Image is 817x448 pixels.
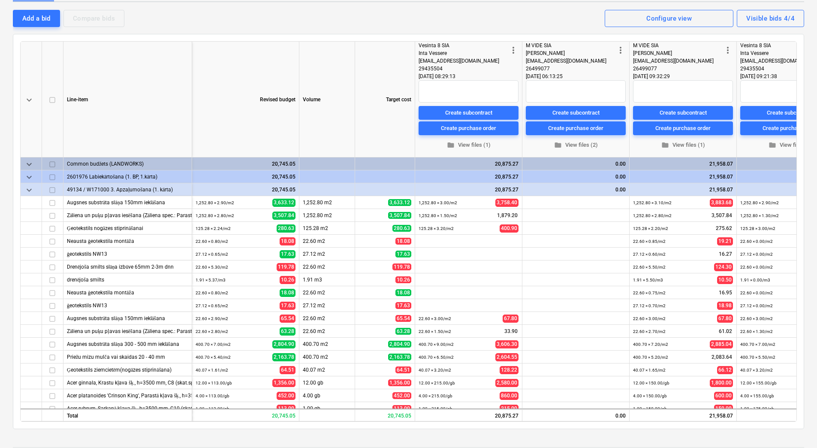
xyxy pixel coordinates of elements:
button: Create purchase order [633,121,733,135]
button: Create subcontract [419,106,519,120]
span: 113.00 [277,405,295,413]
small: 22.60 × 3.00 / m2 [740,316,773,321]
div: Create subcontract [767,108,814,118]
small: 125.28 × 3.00 / m2 [740,226,775,231]
span: 65.54 [280,315,295,323]
div: Total [63,409,192,421]
span: 3,633.12 [388,199,411,206]
div: Chat Widget [774,407,817,448]
span: 2,804.90 [272,340,295,348]
span: 10.26 [395,276,411,283]
small: 22.60 × 1.50 / m2 [419,329,451,334]
small: 22.60 × 2.90 / m2 [196,316,228,321]
div: Create subcontract [660,108,707,118]
small: 12.00 × 150.00 / gb [633,381,669,385]
span: folder [554,141,562,149]
div: Create subcontract [552,108,600,118]
div: 22.60 m2 [299,260,355,273]
small: 40.07 × 3.20 / m2 [419,368,451,372]
div: ģeotekstils NW13 [67,248,188,260]
span: 17.63 [395,302,411,309]
div: Augsnes substrāta slāņa 150mm ieklāšana [67,196,188,209]
small: 22.60 × 0.80 / m2 [196,291,228,295]
div: 400.70 m2 [299,351,355,363]
small: 22.60 × 1.30 / m2 [740,329,773,334]
small: 1,252.80 × 2.90 / m2 [196,200,234,205]
small: 22.60 × 5.30 / m2 [196,265,228,269]
button: Create subcontract [633,106,733,120]
small: 125.28 × 3.20 / m2 [419,226,454,231]
small: 1,252.80 × 3.00 / m2 [419,200,457,205]
div: Ģeotekstils nogāzes stiprināšanai [67,222,188,234]
small: 1.91 × 5.37 / m3 [196,278,226,282]
small: 400.70 × 7.00 / m2 [740,342,775,347]
small: 27.12 × 0.65 / m2 [196,303,228,308]
small: 1.91 × 5.50 / m3 [633,278,663,282]
div: 20,745.05 [196,183,295,196]
span: 215.00 [500,405,519,413]
div: Configure view [646,13,692,24]
small: 400.70 × 9.00 / m2 [419,342,454,347]
div: 20,875.27 [419,170,519,183]
span: more_vert [615,45,626,55]
div: 2601976 Labiekārtošana (1. BP, 1.kārta) [67,170,188,183]
div: Revised budget [192,42,299,157]
div: Add a bid [22,13,51,24]
small: 1,252.80 × 3.10 / m2 [633,200,672,205]
span: 64.51 [280,366,295,374]
span: folder [769,141,776,149]
div: Visible bids 4/4 [746,13,795,24]
small: 400.70 × 7.20 / m2 [633,342,668,347]
span: 3,507.84 [711,212,733,219]
span: 3,883.68 [710,199,733,207]
div: 0.00 [522,409,630,421]
span: 64.51 [395,366,411,373]
div: 27.12 m2 [299,299,355,312]
small: 1.00 × 175.00 / gb [740,406,774,411]
div: M VIDE SIA [526,42,615,49]
span: 17.63 [280,250,295,258]
div: ģeotekstils NW13 [67,299,188,312]
div: Line-item [63,42,192,157]
span: 63.28 [395,328,411,335]
span: 2,083.64 [711,354,733,361]
div: Ģeotekstils ziemcietēm(nogāzes stiprināšana) [67,363,188,376]
div: Target cost [355,42,415,157]
div: Acer rubrum, Sarkanā kļava šķ., h=3500 mm, C10 (skat.spec) [67,402,188,415]
span: 65.54 [395,315,411,322]
span: 600.00 [714,392,733,400]
small: 125.28 × 2.24 / m2 [196,226,231,231]
span: 2,885.04 [710,340,733,348]
span: 18.08 [280,289,295,297]
div: Acer ginnala, Krastu kļava šķ., h=3500 mm, C8 (skat.spec) [67,376,188,389]
span: keyboard_arrow_down [24,172,34,182]
div: 400.70 m2 [299,338,355,351]
div: 1,252.80 m2 [299,196,355,209]
div: Inta Vessere [419,49,508,57]
span: 113.00 [392,405,411,412]
span: 10.50 [717,276,733,284]
div: Augsnes substrāta slāņa 300 - 500 mm ieklāšana [67,338,188,350]
div: 0.00 [526,183,626,196]
small: 22.60 × 0.00 / m2 [740,291,773,295]
span: 2,163.78 [388,354,411,360]
small: 22.60 × 0.85 / m2 [633,239,666,244]
span: [EMAIL_ADDRESS][DOMAIN_NAME] [526,58,606,64]
span: 280.63 [392,225,411,232]
button: Create subcontract [526,106,626,120]
small: 12.00 × 113.00 / gb [196,381,232,385]
span: 860.00 [500,392,519,400]
small: 22.60 × 0.75 / m2 [633,291,666,295]
span: 150.00 [714,405,733,413]
small: 27.12 × 0.70 / m2 [633,303,666,308]
div: 21,958.07 [633,157,733,170]
span: 18.08 [280,237,295,245]
div: Zāliena un puķu pļavas iesēšana (Zāliena spec.: Parastā smilga 20%, Matainā aitu auzene 10%, Ciet... [67,209,188,221]
span: 67.80 [503,315,519,323]
div: Neausta ģeotekstila montāža [67,235,188,247]
span: 61.02 [718,328,733,335]
small: 12.00 × 155.00 / gb [740,381,777,385]
div: 22.60 m2 [299,286,355,299]
div: 27.12 m2 [299,248,355,260]
small: 1.00 × 215.00 / gb [419,406,452,411]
